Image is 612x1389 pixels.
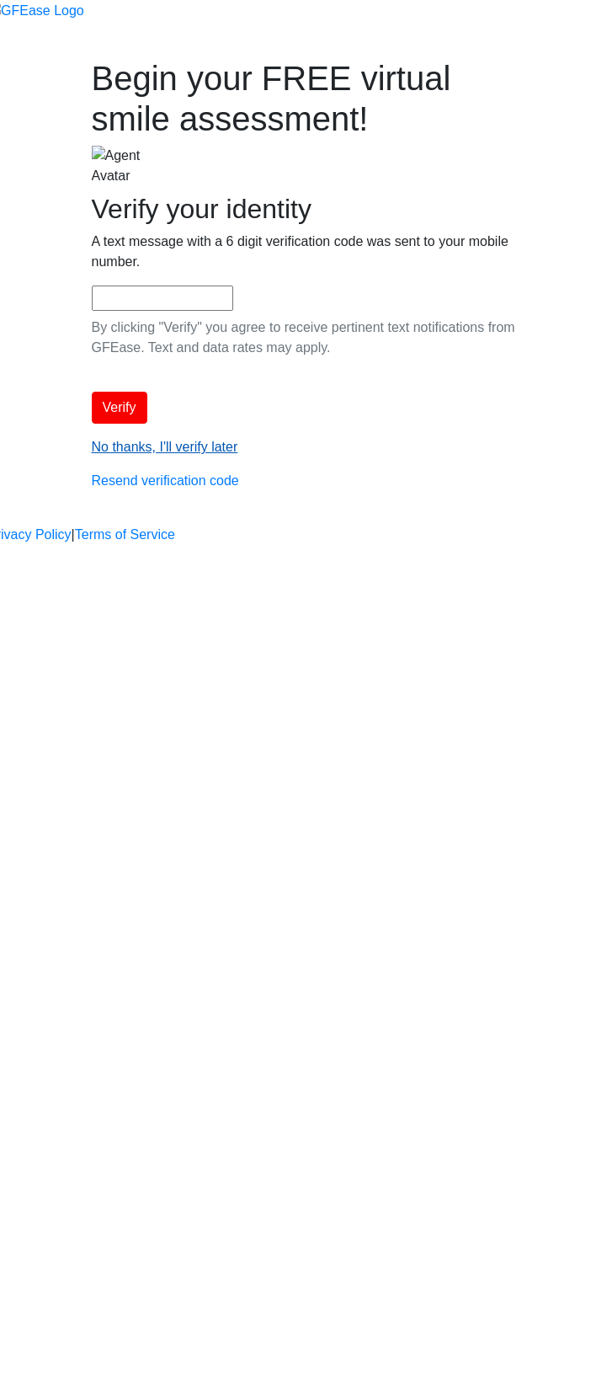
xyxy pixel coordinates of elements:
a: | [72,525,75,545]
button: Verify [92,392,147,424]
a: Terms of Service [75,525,175,545]
p: A text message with a 6 digit verification code was sent to your mobile number. [92,232,521,272]
a: Resend verification code [92,473,239,488]
img: Agent Avatar [92,146,142,186]
h1: Begin your FREE virtual smile assessment! [92,58,521,139]
a: No thanks, I'll verify later [92,440,238,454]
h2: Verify your identity [92,193,521,225]
p: By clicking "Verify" you agree to receive pertinent text notifications from GFEase. Text and data... [92,318,521,358]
